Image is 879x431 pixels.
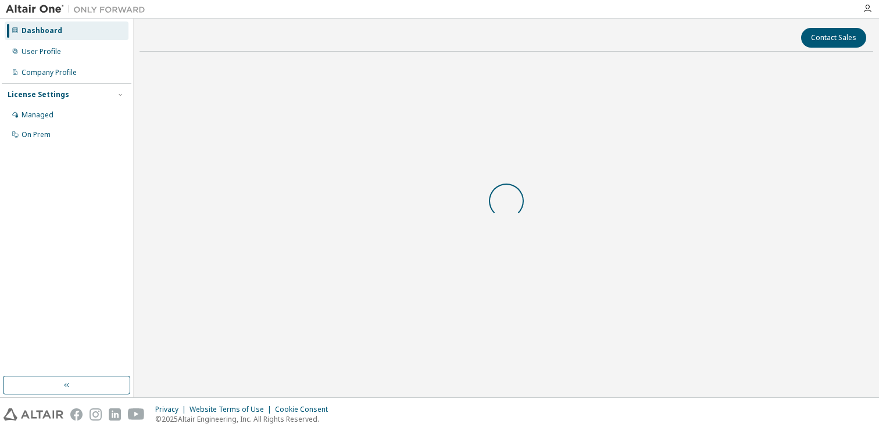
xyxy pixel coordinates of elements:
[70,408,83,421] img: facebook.svg
[155,414,335,424] p: © 2025 Altair Engineering, Inc. All Rights Reserved.
[801,28,866,48] button: Contact Sales
[22,26,62,35] div: Dashboard
[275,405,335,414] div: Cookie Consent
[155,405,190,414] div: Privacy
[90,408,102,421] img: instagram.svg
[6,3,151,15] img: Altair One
[3,408,63,421] img: altair_logo.svg
[22,130,51,139] div: On Prem
[128,408,145,421] img: youtube.svg
[22,68,77,77] div: Company Profile
[8,90,69,99] div: License Settings
[22,47,61,56] div: User Profile
[22,110,53,120] div: Managed
[190,405,275,414] div: Website Terms of Use
[109,408,121,421] img: linkedin.svg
